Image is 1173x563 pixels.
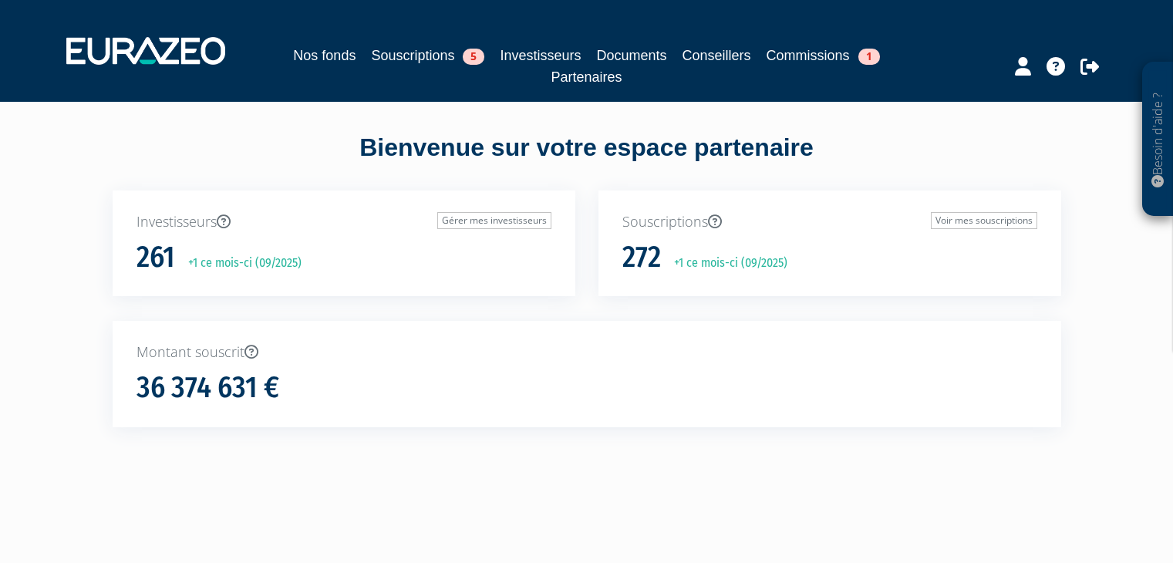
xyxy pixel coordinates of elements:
[137,241,175,274] h1: 261
[622,212,1037,232] p: Souscriptions
[371,45,484,66] a: Souscriptions5
[767,45,880,66] a: Commissions1
[622,241,661,274] h1: 272
[101,130,1073,190] div: Bienvenue sur votre espace partenaire
[463,49,484,65] span: 5
[597,45,667,66] a: Documents
[500,45,581,66] a: Investisseurs
[663,255,787,272] p: +1 ce mois-ci (09/2025)
[137,342,1037,362] p: Montant souscrit
[137,212,551,232] p: Investisseurs
[551,66,622,88] a: Partenaires
[683,45,751,66] a: Conseillers
[137,372,279,404] h1: 36 374 631 €
[931,212,1037,229] a: Voir mes souscriptions
[177,255,302,272] p: +1 ce mois-ci (09/2025)
[293,45,356,66] a: Nos fonds
[437,212,551,229] a: Gérer mes investisseurs
[1149,70,1167,209] p: Besoin d'aide ?
[858,49,880,65] span: 1
[66,37,225,65] img: 1732889491-logotype_eurazeo_blanc_rvb.png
